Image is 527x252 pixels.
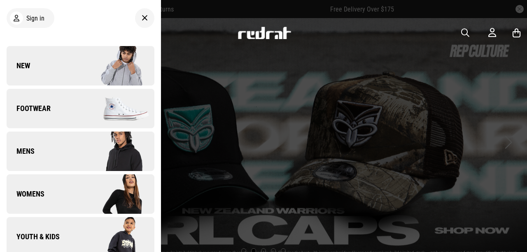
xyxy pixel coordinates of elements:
span: Womens [7,189,44,199]
span: Mens [7,146,35,156]
span: Sign in [26,14,44,22]
img: Company [80,88,154,129]
span: Footwear [7,104,51,113]
img: Company [80,131,154,172]
button: Open LiveChat chat widget [7,3,31,28]
img: Redrat logo [237,27,291,39]
img: Company [80,173,154,215]
span: Youth & Kids [7,232,60,242]
a: New Company [7,46,154,86]
span: New [7,61,30,71]
a: Womens Company [7,174,154,214]
img: Company [80,45,154,86]
a: Footwear Company [7,89,154,128]
a: Mens Company [7,132,154,171]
